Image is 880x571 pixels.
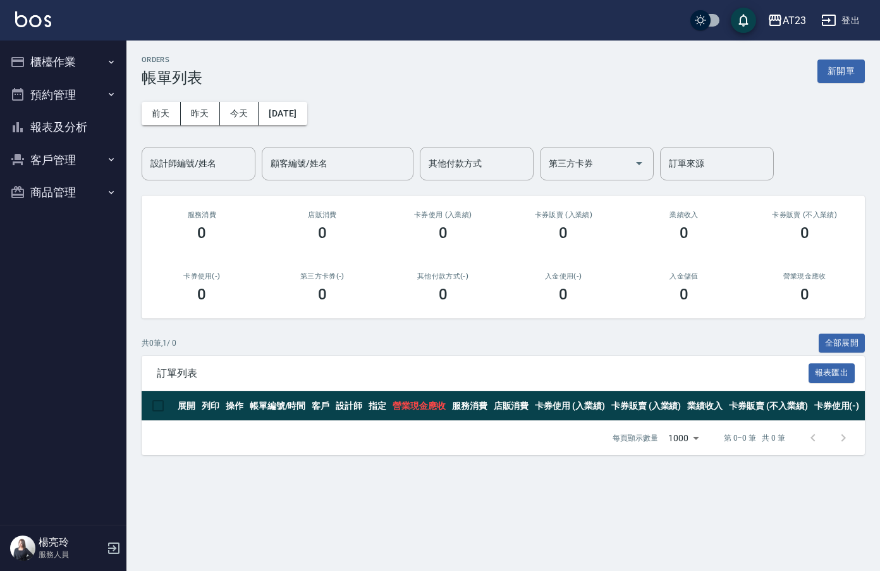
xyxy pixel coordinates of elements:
[5,111,121,144] button: 報表及分析
[639,272,730,280] h2: 入金儲值
[10,536,35,561] img: Person
[783,13,806,28] div: AT23
[220,102,259,125] button: 今天
[559,285,568,303] h3: 0
[439,224,448,242] h3: 0
[197,224,206,242] h3: 0
[365,391,389,421] th: 指定
[259,102,307,125] button: [DATE]
[5,176,121,209] button: 商品管理
[819,334,865,353] button: 全部展開
[309,391,333,421] th: 客戶
[629,153,649,173] button: Open
[816,9,865,32] button: 登出
[278,272,368,280] h2: 第三方卡券(-)
[333,391,365,421] th: 設計師
[762,8,811,34] button: AT23
[199,391,223,421] th: 列印
[809,363,855,383] button: 報表匯出
[608,391,685,421] th: 卡券販賣 (入業績)
[680,224,688,242] h3: 0
[157,272,247,280] h2: 卡券使用(-)
[398,272,488,280] h2: 其他付款方式(-)
[559,224,568,242] h3: 0
[389,391,449,421] th: 營業現金應收
[398,211,488,219] h2: 卡券使用 (入業績)
[809,367,855,379] a: 報表匯出
[39,549,103,560] p: 服務人員
[532,391,608,421] th: 卡券使用 (入業績)
[724,432,785,444] p: 第 0–0 筆 共 0 筆
[613,432,658,444] p: 每頁顯示數量
[439,285,448,303] h3: 0
[518,272,609,280] h2: 入金使用(-)
[800,285,809,303] h3: 0
[247,391,309,421] th: 帳單編號/時間
[181,102,220,125] button: 昨天
[5,78,121,111] button: 預約管理
[5,144,121,177] button: 客戶管理
[157,367,809,380] span: 訂單列表
[518,211,609,219] h2: 卡券販賣 (入業績)
[800,224,809,242] h3: 0
[142,337,176,349] p: 共 0 筆, 1 / 0
[157,211,247,219] h3: 服務消費
[817,60,865,83] button: 新開單
[223,391,247,421] th: 操作
[197,285,206,303] h3: 0
[142,102,181,125] button: 前天
[39,536,103,549] h5: 楊亮玲
[318,224,327,242] h3: 0
[817,65,865,77] a: 新開單
[811,391,863,421] th: 卡券使用(-)
[318,285,327,303] h3: 0
[639,211,730,219] h2: 業績收入
[5,46,121,78] button: 櫃檯作業
[278,211,368,219] h2: 店販消費
[15,11,51,27] img: Logo
[142,56,202,64] h2: ORDERS
[174,391,199,421] th: 展開
[759,211,850,219] h2: 卡券販賣 (不入業績)
[759,272,850,280] h2: 營業現金應收
[680,285,688,303] h3: 0
[142,69,202,87] h3: 帳單列表
[449,391,491,421] th: 服務消費
[726,391,810,421] th: 卡券販賣 (不入業績)
[684,391,726,421] th: 業績收入
[731,8,756,33] button: save
[491,391,532,421] th: 店販消費
[663,421,704,455] div: 1000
